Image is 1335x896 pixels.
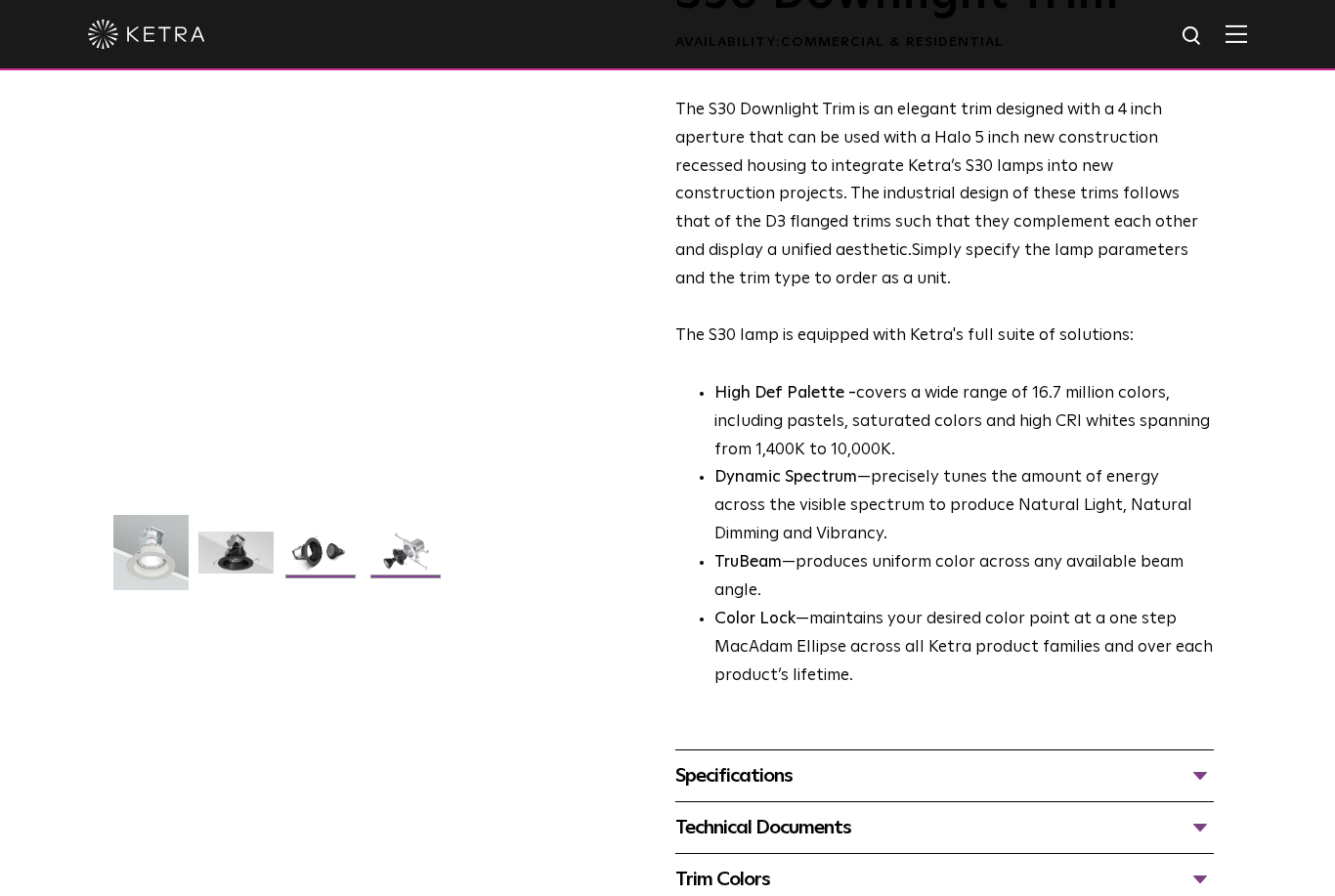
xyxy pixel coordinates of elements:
strong: Color Lock [714,611,796,627]
p: The S30 lamp is equipped with Ketra's full suite of solutions: [675,97,1214,351]
p: covers a wide range of 16.7 million colors, including pastels, saturated colors and high CRI whit... [714,380,1214,465]
div: Technical Documents [675,812,1214,843]
img: ketra-logo-2019-white [88,20,205,49]
li: —produces uniform color across any available beam angle. [714,549,1214,606]
strong: Dynamic Spectrum [714,469,857,486]
li: —precisely tunes the amount of energy across the visible spectrum to produce Natural Light, Natur... [714,464,1214,549]
span: Simply specify the lamp parameters and the trim type to order as a unit.​ [675,242,1188,287]
li: —maintains your desired color point at a one step MacAdam Ellipse across all Ketra product famili... [714,606,1214,691]
strong: High Def Palette - [714,385,856,402]
img: S30-DownlightTrim-2021-Web-Square [113,515,189,605]
img: Hamburger%20Nav.svg [1226,24,1247,43]
img: S30 Halo Downlight_Exploded_Black [368,532,444,588]
img: S30 Halo Downlight_Table Top_Black [283,532,359,588]
div: Specifications [675,760,1214,791]
div: Trim Colors [675,864,1214,895]
img: search icon [1181,24,1205,49]
span: The S30 Downlight Trim is an elegant trim designed with a 4 inch aperture that can be used with a... [675,102,1198,259]
strong: TruBeam [714,554,782,571]
img: S30 Halo Downlight_Hero_Black_Gradient [198,532,274,588]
